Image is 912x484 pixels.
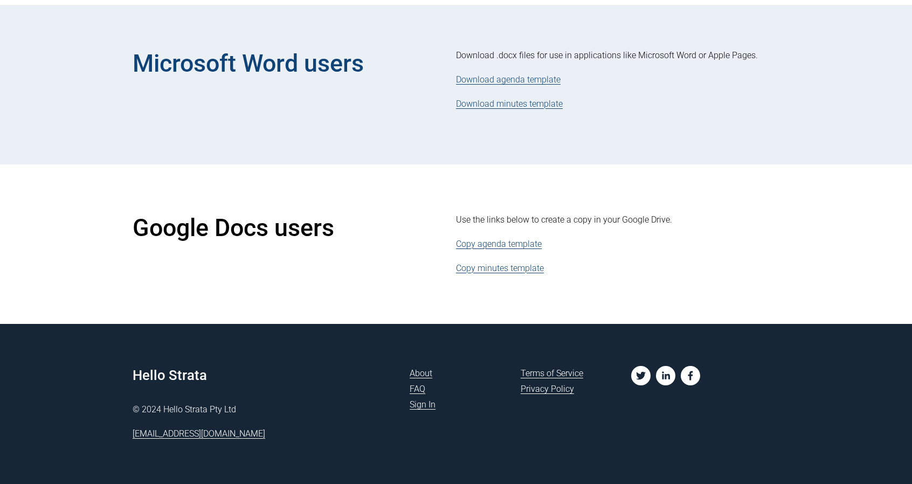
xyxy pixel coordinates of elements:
p: © 2024 Hello Strata Pty Ltd [133,402,391,418]
a: Copy minutes template [456,263,544,273]
a: Terms of Service [521,366,583,382]
p: Download .docx files for use in applications like Microsoft Word or Apple Pages. [456,48,779,64]
a: Privacy Policy [521,382,574,397]
h2: Google Docs users [133,212,402,244]
a: FAQ [410,382,425,397]
a: linkedin-unauth [656,366,675,385]
a: Download minutes template [456,99,563,109]
a: Download agenda template [456,74,561,85]
h2: Microsoft Word users [133,48,402,79]
a: Sign In [410,397,436,413]
a: [EMAIL_ADDRESS][DOMAIN_NAME] [133,426,265,442]
p: Use the links below to create a copy in your Google Drive. [456,212,779,228]
a: twitter-unauth [631,366,651,385]
a: facebook-unauth [681,366,700,385]
a: About [410,366,432,382]
a: Copy agenda template [456,239,542,249]
h4: Hello Strata [133,366,391,385]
